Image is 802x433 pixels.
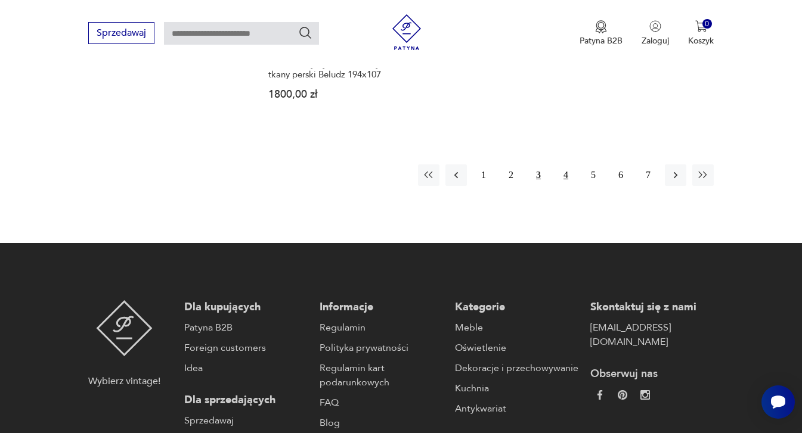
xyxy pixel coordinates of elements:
[580,35,623,46] p: Patyna B2B
[642,20,669,46] button: Zaloguj
[455,361,578,375] a: Dekoracje i przechowywanie
[618,390,627,400] img: 37d27d81a828e637adc9f9cb2e3d3a8a.webp
[268,89,400,99] p: 1800,00 zł
[590,367,714,381] p: Obserwuj nas
[320,300,443,314] p: Informacje
[695,20,707,32] img: Ikona koszyka
[555,164,577,186] button: 4
[389,14,425,50] img: Patyna - sklep z meblami i dekoracjami vintage
[455,341,578,355] a: Oświetlenie
[184,300,308,314] p: Dla kupujących
[610,164,631,186] button: 6
[268,60,400,80] h3: XIX wieczny dywan wełniany r. tkany perski Beludz 194x107
[637,164,659,186] button: 7
[688,20,714,46] button: 0Koszyk
[320,416,443,430] a: Blog
[590,300,714,314] p: Skontaktuj się z nami
[320,341,443,355] a: Polityka prywatności
[455,401,578,416] a: Antykwariat
[320,361,443,390] a: Regulamin kart podarunkowych
[649,20,661,32] img: Ikonka użytkownika
[473,164,494,186] button: 1
[184,341,308,355] a: Foreign customers
[88,22,154,44] button: Sprzedawaj
[528,164,549,186] button: 3
[640,390,650,400] img: c2fd9cf7f39615d9d6839a72ae8e59e5.webp
[580,20,623,46] a: Ikona medaluPatyna B2B
[455,300,578,314] p: Kategorie
[184,413,308,428] a: Sprzedawaj
[455,320,578,335] a: Meble
[583,164,604,186] button: 5
[298,26,312,40] button: Szukaj
[455,381,578,395] a: Kuchnia
[595,20,607,33] img: Ikona medalu
[320,320,443,335] a: Regulamin
[320,395,443,410] a: FAQ
[96,300,153,356] img: Patyna - sklep z meblami i dekoracjami vintage
[702,19,713,29] div: 0
[184,393,308,407] p: Dla sprzedających
[184,361,308,375] a: Idea
[500,164,522,186] button: 2
[184,320,308,335] a: Patyna B2B
[88,374,160,388] p: Wybierz vintage!
[642,35,669,46] p: Zaloguj
[580,20,623,46] button: Patyna B2B
[88,30,154,38] a: Sprzedawaj
[590,320,714,349] a: [EMAIL_ADDRESS][DOMAIN_NAME]
[761,385,795,419] iframe: Smartsupp widget button
[595,390,605,400] img: da9060093f698e4c3cedc1453eec5031.webp
[688,35,714,46] p: Koszyk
